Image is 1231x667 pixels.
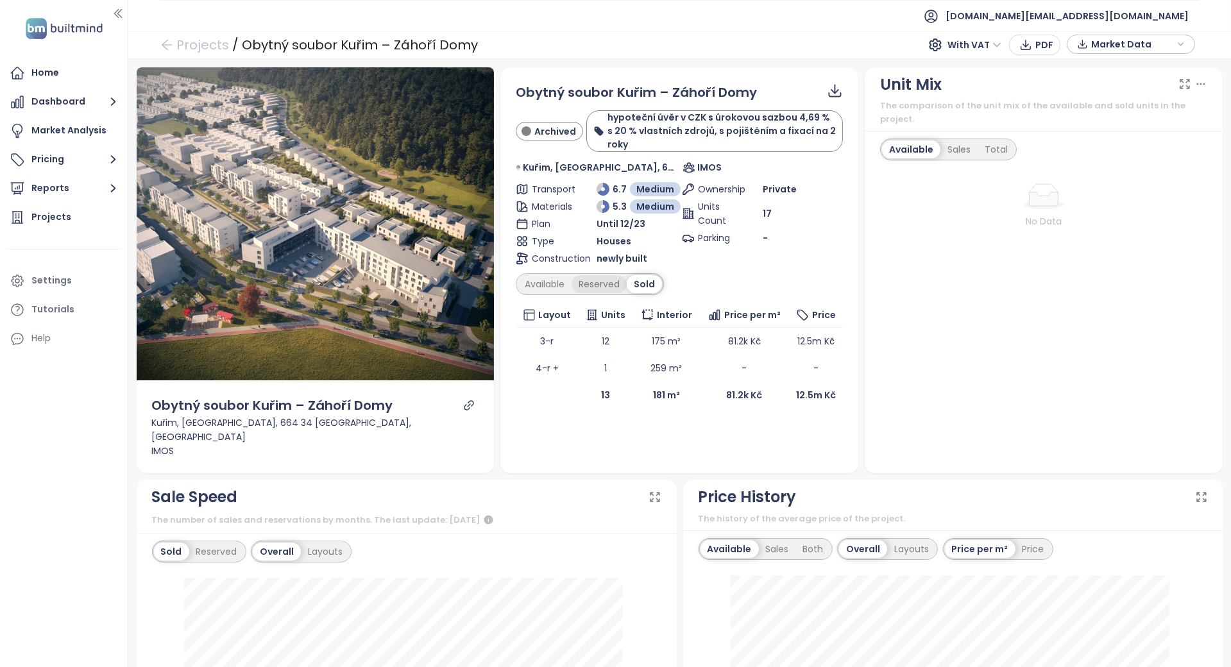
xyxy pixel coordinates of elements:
div: Sold [154,543,189,561]
b: 181 m² [653,389,680,401]
div: Help [31,330,51,346]
b: hypoteční úvěr v CZK s úrokovou sazbou 4,69 % s 20 % vlastních zdrojů, s pojištěním a fixací na 2... [607,111,836,151]
div: Layouts [887,540,936,558]
div: The history of the average price of the project. [699,512,1208,525]
span: With VAT [947,35,1001,55]
span: arrow-left [160,38,173,51]
td: 4-r + [516,355,578,382]
span: Price per m² [724,308,781,322]
button: PDF [1009,35,1060,55]
a: arrow-left Projects [160,33,229,56]
div: Home [31,65,59,81]
span: Obytný soubor Kuřim – Záhoří Domy [516,83,757,101]
div: Projects [31,209,71,225]
span: Layout [538,308,571,322]
span: Price [812,308,836,322]
span: - [763,232,768,244]
span: Houses [597,234,631,248]
span: PDF [1035,38,1053,52]
div: Help [6,326,121,351]
span: Market Data [1091,35,1174,54]
div: Price History [699,485,797,509]
div: Reserved [189,543,244,561]
a: Market Analysis [6,118,121,144]
div: Sold [627,275,662,293]
div: Available [518,275,572,293]
span: - [742,362,747,375]
span: [DOMAIN_NAME][EMAIL_ADDRESS][DOMAIN_NAME] [946,1,1189,31]
div: Settings [31,273,72,289]
td: 3-r [516,328,578,355]
a: link [463,400,475,411]
div: button [1074,35,1188,54]
td: 175 m² [633,328,700,355]
div: Total [978,140,1015,158]
td: 12 [578,328,632,355]
div: Unit Mix [880,72,942,97]
div: Layouts [301,543,350,561]
div: Both [796,540,831,558]
div: Sales [759,540,796,558]
div: The comparison of the unit mix of the available and sold units in the project. [880,99,1207,126]
span: Parking [698,231,738,245]
span: 5.3 [613,199,627,214]
div: Overall [253,543,301,561]
span: Construction [532,251,572,266]
span: IMOS [697,160,722,174]
span: Units Count [698,199,738,228]
button: Dashboard [6,89,121,115]
b: 12.5m Kč [796,389,836,401]
span: Ownership [698,182,738,196]
img: logo [22,15,106,42]
a: Tutorials [6,297,121,323]
button: Pricing [6,147,121,173]
a: Home [6,60,121,86]
div: IMOS [152,444,479,458]
span: Medium [636,182,674,196]
div: Obytný soubor Kuřim – Záhoří Domy [152,396,393,416]
span: Plan [532,217,572,231]
a: Settings [6,268,121,294]
b: 13 [601,389,610,401]
div: Available [882,140,940,158]
div: Market Analysis [31,122,106,139]
div: Price [1015,540,1051,558]
span: Units [602,308,626,322]
div: / [232,33,239,56]
span: 17 [763,207,772,221]
span: - [813,362,819,375]
span: Transport [532,182,572,196]
td: 259 m² [633,355,700,382]
div: Reserved [572,275,627,293]
div: Price per m² [945,540,1015,558]
span: Medium [636,199,674,214]
div: No Data [880,214,1207,228]
span: Private [763,182,797,196]
button: Reports [6,176,121,201]
a: Projects [6,205,121,230]
div: Overall [839,540,887,558]
div: The number of sales and reservations by months. The last update: [DATE] [152,512,661,528]
div: Available [700,540,759,558]
div: Sales [940,140,978,158]
div: Tutorials [31,301,74,317]
span: Materials [532,199,572,214]
span: 12.5m Kč [797,335,835,348]
span: 81.2k Kč [728,335,761,348]
div: Kuřim, [GEOGRAPHIC_DATA], 664 34 [GEOGRAPHIC_DATA], [GEOGRAPHIC_DATA] [152,416,479,444]
span: 6.7 [613,182,627,196]
b: 81.2k Kč [726,389,762,401]
td: 1 [578,355,632,382]
span: Archived [534,124,576,139]
span: Until 12/23 [597,217,645,231]
span: Interior [657,308,692,322]
div: Obytný soubor Kuřim – Záhoří Domy [242,33,478,56]
span: Kuřim, [GEOGRAPHIC_DATA], 664 34 [GEOGRAPHIC_DATA], [GEOGRAPHIC_DATA] [523,160,676,174]
div: Sale Speed [152,485,238,509]
span: Type [532,234,572,248]
span: newly built [597,251,647,266]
